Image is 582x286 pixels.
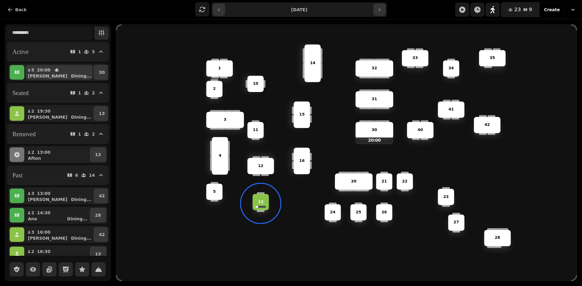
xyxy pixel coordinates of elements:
p: 42 [484,122,490,128]
p: 12 [258,163,263,169]
p: 24 [330,209,336,215]
p: 11 [253,127,258,133]
p: 14:30 [37,210,51,216]
p: 5 [213,189,216,195]
p: 28 [495,235,500,241]
h2: Active [12,48,28,56]
p: 3 [31,190,35,196]
button: 214:30AnoDining... [25,208,89,222]
p: 13 [258,199,263,205]
p: 6 [75,173,78,177]
p: 1 [78,91,81,95]
button: 213:00Afton [25,147,89,162]
p: Dining ... [67,255,87,261]
p: 14 [89,173,95,177]
p: 16:00 [37,229,51,235]
button: Create [539,2,565,17]
p: 42 [99,193,105,199]
button: Back [2,4,32,16]
p: 2 [31,248,35,255]
p: 21 [382,179,387,184]
p: 2 [213,86,216,92]
button: Seated12 [7,83,109,103]
button: Active15 [7,42,109,61]
h2: Past [12,171,22,179]
p: 2 [31,210,35,216]
h2: Seated [12,89,28,97]
p: 41 [448,107,454,112]
p: 27 [453,220,459,225]
p: 31 [372,96,377,102]
button: 313:00[PERSON_NAME]Dining... [25,189,92,203]
p: 28 [95,212,101,218]
p: 13 [99,110,105,117]
p: Ano [28,216,37,222]
p: [PERSON_NAME] [28,73,67,79]
p: 14 [310,60,315,66]
p: 1 [78,50,81,54]
p: 2 [92,91,95,95]
p: 32 [372,65,377,71]
span: Create [544,8,560,12]
p: 30 [372,127,377,133]
span: 23 [514,7,521,12]
p: Afton [28,155,41,161]
button: 42 [94,227,110,242]
p: 5 [92,50,95,54]
p: 20 [351,179,356,184]
p: [PERSON_NAME] [28,196,67,202]
p: 34 [448,65,454,71]
p: 3 [224,117,226,123]
p: 2 [92,132,95,136]
button: 216:30MasieDining... [25,247,89,261]
button: 520:00[PERSON_NAME]Dining... [25,65,92,80]
p: 40 [418,127,423,133]
h2: Removed [12,130,36,138]
button: 316:00[PERSON_NAME]Dining... [25,227,92,242]
p: 19:30 [37,108,51,114]
p: 3 [31,229,35,235]
button: 28 [90,208,106,222]
p: 20:00 [356,138,393,143]
p: 5 [31,67,35,73]
p: 15 [299,112,305,117]
p: 13 [95,152,101,158]
button: 42 [94,189,110,203]
button: 30 [94,65,110,80]
p: Dining ... [71,73,91,79]
span: 9 [529,7,532,12]
p: 35 [490,55,495,61]
p: Dining ... [71,235,91,241]
p: Dining ... [71,114,91,120]
p: 26 [382,209,387,215]
span: Back [15,8,27,12]
p: [PERSON_NAME] [28,235,67,241]
p: 33 [413,55,418,61]
p: 2 [31,149,35,155]
p: [PERSON_NAME] [28,114,67,120]
p: 13 [95,251,101,257]
p: 16 [299,158,305,164]
button: 13 [90,247,106,261]
p: 30 [99,69,105,75]
button: Past614 [7,166,109,185]
p: 16:30 [37,248,51,255]
p: 2 [31,108,35,114]
p: Masie [28,255,42,261]
button: 239 [501,2,539,17]
p: 1 [78,132,81,136]
p: 22 [402,179,408,184]
p: 13:00 [37,149,51,155]
button: 13 [94,106,110,121]
p: Dining ... [71,196,91,202]
p: Dining ... [67,216,87,222]
button: 13 [90,147,106,162]
button: 219:30[PERSON_NAME]Dining... [25,106,92,121]
p: 42 [99,232,105,238]
p: 20:00 [37,67,51,73]
p: 13:00 [37,190,51,196]
p: 25 [356,209,361,215]
p: 4 [219,153,221,159]
p: 23 [443,194,449,200]
p: 10 [253,81,258,87]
